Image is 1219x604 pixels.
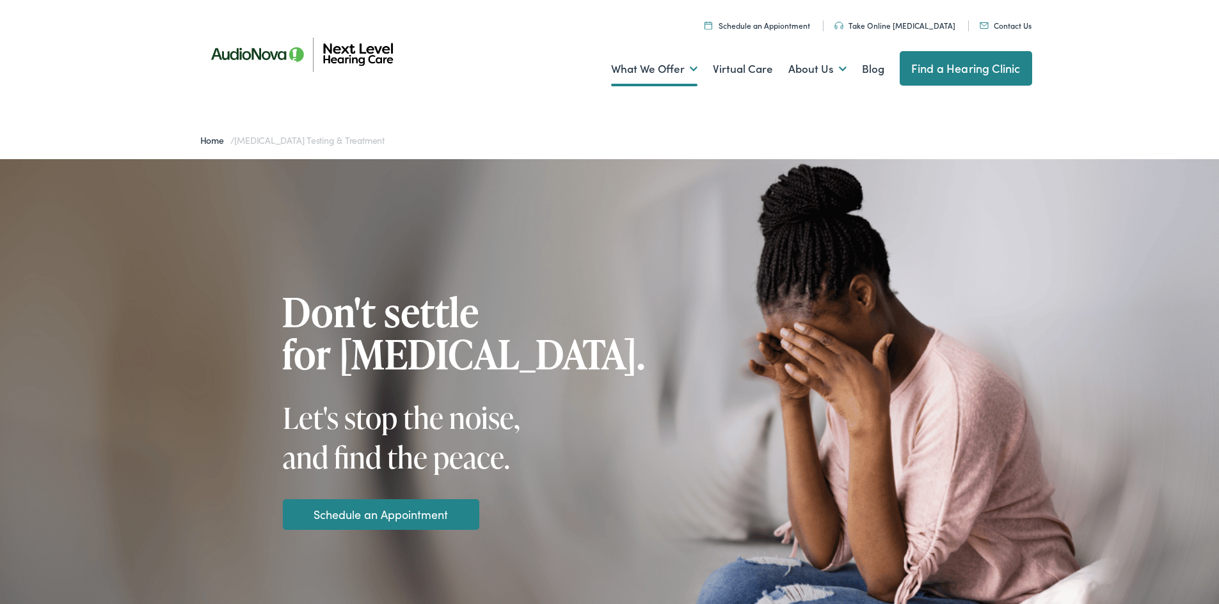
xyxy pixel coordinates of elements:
a: What We Offer [611,45,697,93]
div: Let's stop the noise, and find the peace. [283,398,558,477]
a: Find a Hearing Clinic [900,51,1032,86]
span: / [200,134,385,146]
a: Schedule an Appiontment [705,20,810,31]
span: [MEDICAL_DATA] Testing & Treatment [234,134,385,146]
a: Schedule an Appointment [314,506,448,523]
a: About Us [788,45,847,93]
a: Blog [862,45,884,93]
img: Calendar icon representing the ability to schedule a hearing test or hearing aid appointment at N... [705,21,712,29]
img: An icon representing mail communication is presented in a unique teal color. [980,22,989,29]
a: Virtual Care [713,45,773,93]
a: Contact Us [980,20,1032,31]
img: An icon symbolizing headphones, colored in teal, suggests audio-related services or features. [834,22,843,29]
a: Take Online [MEDICAL_DATA] [834,20,955,31]
h1: Don't settle for [MEDICAL_DATA]. [283,291,646,375]
a: Home [200,134,230,146]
